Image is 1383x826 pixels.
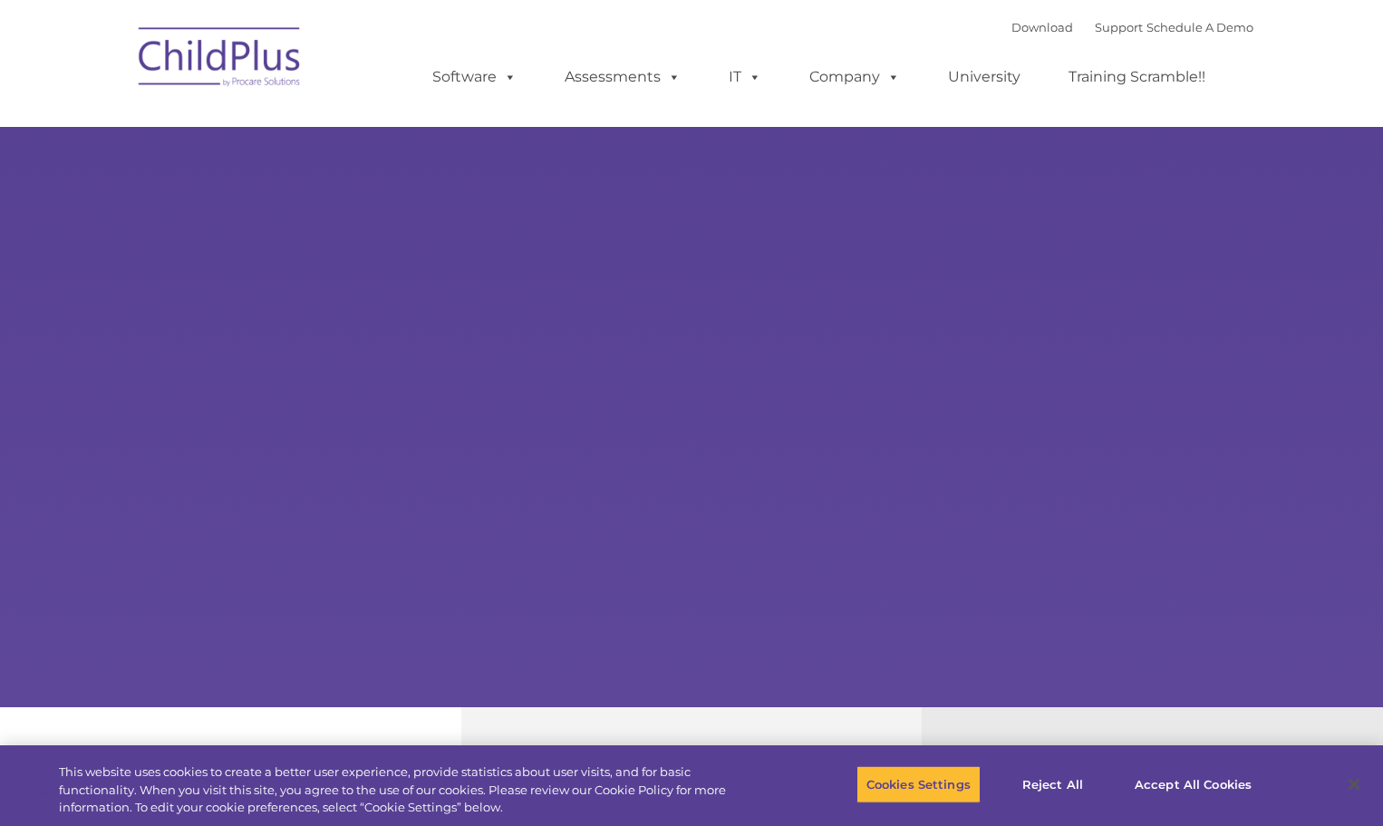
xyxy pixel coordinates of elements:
[711,59,779,95] a: IT
[1125,765,1262,803] button: Accept All Cookies
[1334,764,1374,804] button: Close
[930,59,1039,95] a: University
[1011,20,1253,34] font: |
[546,59,699,95] a: Assessments
[59,763,760,817] div: This website uses cookies to create a better user experience, provide statistics about user visit...
[414,59,535,95] a: Software
[791,59,918,95] a: Company
[1011,20,1073,34] a: Download
[856,765,981,803] button: Cookies Settings
[1146,20,1253,34] a: Schedule A Demo
[1050,59,1223,95] a: Training Scramble!!
[996,765,1109,803] button: Reject All
[1095,20,1143,34] a: Support
[130,15,311,105] img: ChildPlus by Procare Solutions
